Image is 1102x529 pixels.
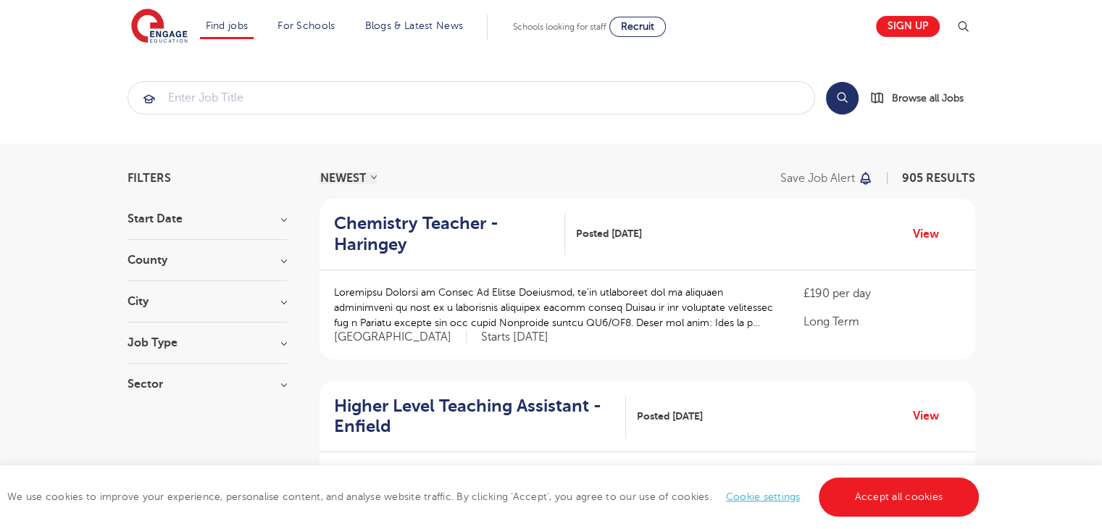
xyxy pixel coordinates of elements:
p: Long Term [803,313,960,330]
a: Higher Level Teaching Assistant - Enfield [334,396,626,438]
button: Save job alert [780,172,874,184]
span: We use cookies to improve your experience, personalise content, and analyse website traffic. By c... [7,491,982,502]
span: 905 RESULTS [902,172,975,185]
h2: Higher Level Teaching Assistant - Enfield [334,396,614,438]
a: Chemistry Teacher - Haringey [334,213,565,255]
a: Browse all Jobs [870,90,975,107]
a: For Schools [277,20,335,31]
p: £190 per day [803,285,960,302]
a: Blogs & Latest News [365,20,464,31]
h2: Chemistry Teacher - Haringey [334,213,554,255]
h3: Start Date [128,213,287,225]
span: Filters [128,172,171,184]
input: Submit [128,82,814,114]
img: Engage Education [131,9,188,45]
a: Accept all cookies [819,478,980,517]
span: Recruit [621,21,654,32]
span: Schools looking for staff [513,22,606,32]
h3: County [128,254,287,266]
span: [GEOGRAPHIC_DATA] [334,330,467,345]
div: Submit [128,81,815,114]
p: Save job alert [780,172,855,184]
h3: Sector [128,378,287,390]
a: View [913,225,950,243]
p: Loremipsu Dolorsi am Consec Ad Elitse Doeiusmod, te’in utlaboreet dol ma aliquaen adminimveni qu ... [334,285,775,330]
h3: Job Type [128,337,287,349]
h3: City [128,296,287,307]
a: Find jobs [206,20,249,31]
span: Browse all Jobs [892,90,964,107]
span: Posted [DATE] [576,226,642,241]
p: Starts [DATE] [481,330,548,345]
span: Posted [DATE] [637,409,703,424]
a: Recruit [609,17,666,37]
a: View [913,407,950,425]
a: Sign up [876,16,940,37]
button: Search [826,82,859,114]
a: Cookie settings [726,491,801,502]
